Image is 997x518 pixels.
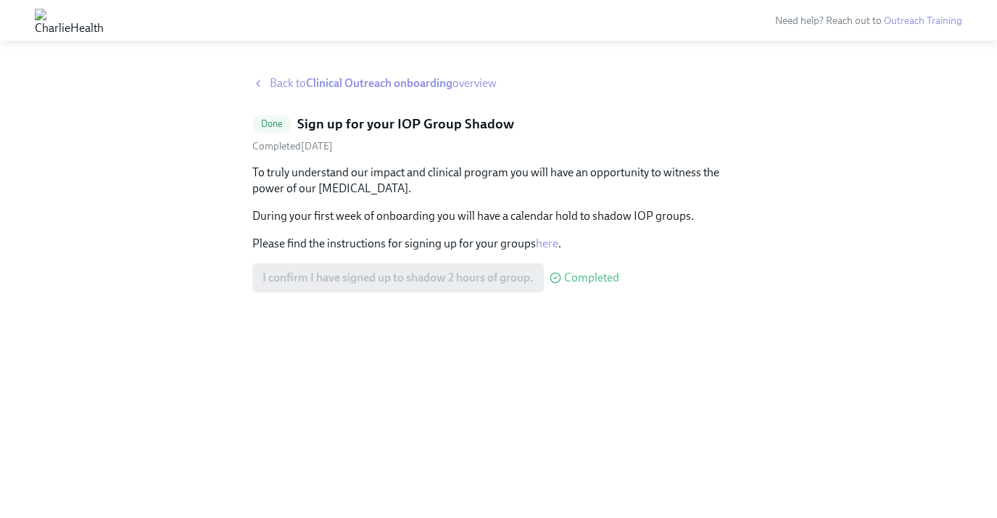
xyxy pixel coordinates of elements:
[270,75,497,91] span: Back to overview
[252,236,745,252] p: Please find the instructions for signing up for your groups .
[536,237,558,250] a: here
[252,118,292,129] span: Done
[775,15,962,27] span: Need help? Reach out to
[252,75,745,91] a: Back toClinical Outreach onboardingoverview
[252,165,745,197] p: To truly understand our impact and clinical program you will have an opportunity to witness the p...
[297,115,514,133] h5: Sign up for your IOP Group Shadow
[884,15,962,27] a: Outreach Training
[35,9,104,32] img: CharlieHealth
[252,208,745,224] p: During your first week of onboarding you will have a calendar hold to shadow IOP groups.
[564,272,619,284] span: Completed
[252,140,333,152] span: Completed [DATE]
[306,76,452,90] strong: Clinical Outreach onboarding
